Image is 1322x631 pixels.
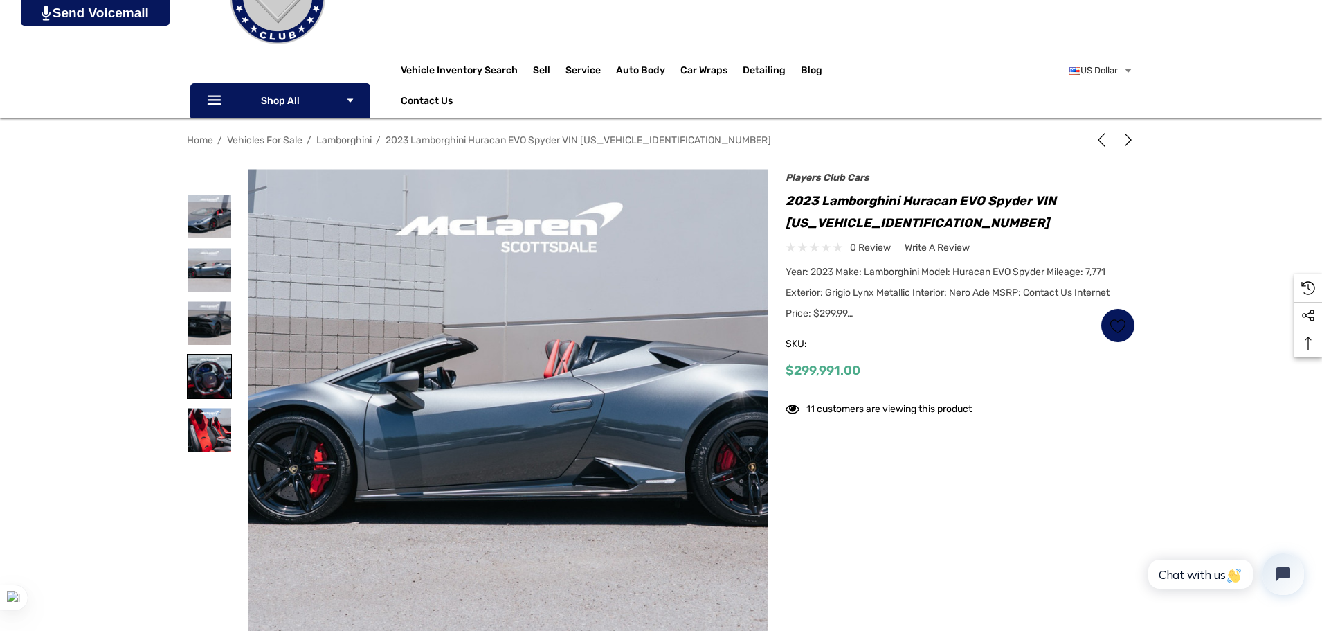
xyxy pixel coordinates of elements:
a: Vehicles For Sale [227,134,302,146]
p: Shop All [190,83,370,118]
a: Home [187,134,213,146]
a: Previous [1094,133,1114,147]
iframe: Tidio Chat [1133,542,1316,607]
img: For Sale: 2023 Lamborghini Huracan EVO Spyder VIN ZHWUT5ZF8PLA22487 [188,301,231,345]
svg: Icon Arrow Down [345,96,355,105]
span: Service [565,64,601,80]
a: Players Club Cars [786,172,869,184]
nav: Breadcrumb [187,128,1135,152]
a: 2023 Lamborghini Huracan EVO Spyder VIN [US_VEHICLE_IDENTIFICATION_NUMBER] [386,134,771,146]
img: For Sale: 2023 Lamborghini Huracan EVO Spyder VIN ZHWUT5ZF8PLA22487 [188,355,231,398]
a: Lamborghini [316,134,372,146]
svg: Wish List [1110,318,1126,334]
a: Service [565,57,616,85]
a: Blog [801,64,822,80]
span: Year: 2023 Make: Lamborghini Model: Huracan EVO Spyder Mileage: 7,771 Exterior: Grigio Lynx Metal... [786,266,1110,319]
span: Sell [533,64,550,80]
img: PjwhLS0gR2VuZXJhdG9yOiBHcmF2aXQuaW8gLS0+PHN2ZyB4bWxucz0iaHR0cDovL3d3dy53My5vcmcvMjAwMC9zdmciIHhtb... [42,6,51,21]
a: Wish List [1101,308,1135,343]
svg: Recently Viewed [1301,281,1315,295]
svg: Icon Line [206,93,226,109]
img: For Sale: 2023 Lamborghini Huracan EVO Spyder VIN ZHWUT5ZF8PLA22487 [188,248,231,292]
div: 11 customers are viewing this product [786,396,972,418]
span: $299,991.00 [786,363,860,378]
svg: Top [1294,337,1322,350]
a: Vehicle Inventory Search [401,64,518,80]
img: For Sale: 2023 Lamborghini Huracan EVO Spyder VIN ZHWUT5ZF8PLA22487 [188,408,231,452]
span: Car Wraps [680,64,727,80]
img: For Sale: 2023 Lamborghini Huracan EVO Spyder VIN ZHWUT5ZF8PLA22487 [188,195,231,238]
span: Write a Review [905,242,970,254]
a: Auto Body [616,57,680,85]
span: Detailing [743,64,786,80]
a: Sell [533,57,565,85]
h1: 2023 Lamborghini Huracan EVO Spyder VIN [US_VEHICLE_IDENTIFICATION_NUMBER] [786,190,1135,234]
a: Detailing [743,57,801,85]
a: USD [1069,57,1133,85]
span: 0 review [850,239,891,256]
a: Write a Review [905,239,970,256]
span: SKU: [786,335,855,354]
a: Contact Us [401,95,453,110]
span: Auto Body [616,64,665,80]
a: Next [1116,133,1135,147]
a: Car Wraps [680,57,743,85]
svg: Social Media [1301,309,1315,323]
